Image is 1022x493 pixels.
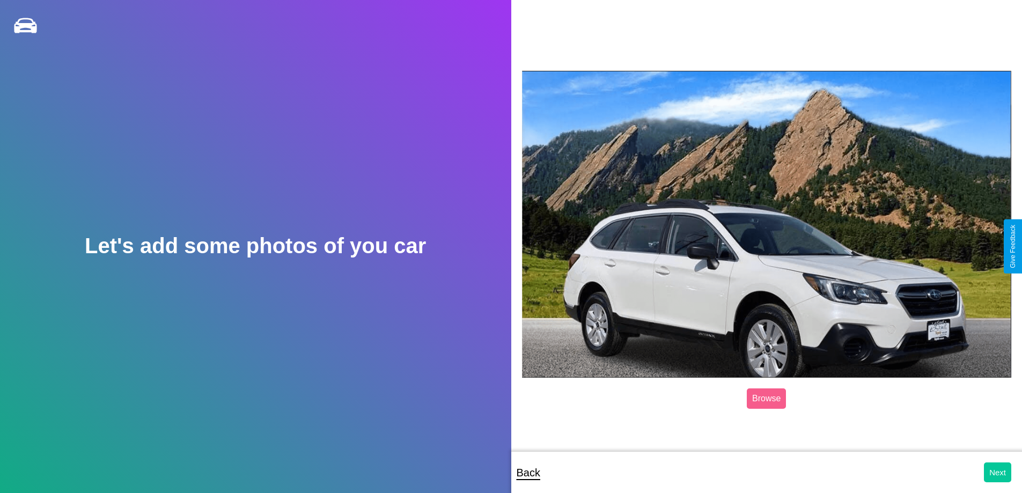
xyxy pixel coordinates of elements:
div: Give Feedback [1009,225,1017,268]
h2: Let's add some photos of you car [85,234,426,258]
img: posted [522,71,1012,378]
button: Next [984,462,1011,482]
label: Browse [747,388,786,409]
p: Back [517,463,540,482]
